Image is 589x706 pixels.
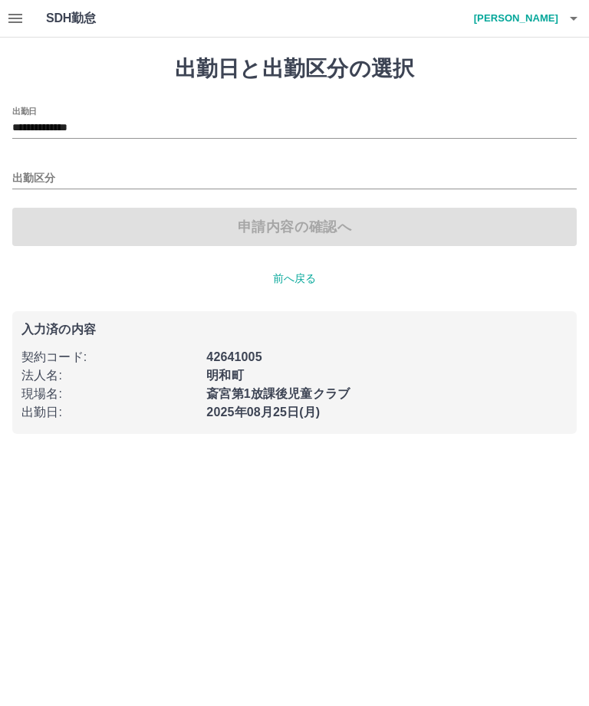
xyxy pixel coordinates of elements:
[12,271,577,287] p: 前へ戻る
[206,350,262,363] b: 42641005
[21,366,197,385] p: 法人名 :
[12,56,577,82] h1: 出勤日と出勤区分の選択
[21,403,197,422] p: 出勤日 :
[21,385,197,403] p: 現場名 :
[12,105,37,117] label: 出勤日
[21,323,568,336] p: 入力済の内容
[21,348,197,366] p: 契約コード :
[206,387,350,400] b: 斎宮第1放課後児童クラブ
[206,406,320,419] b: 2025年08月25日(月)
[206,369,243,382] b: 明和町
